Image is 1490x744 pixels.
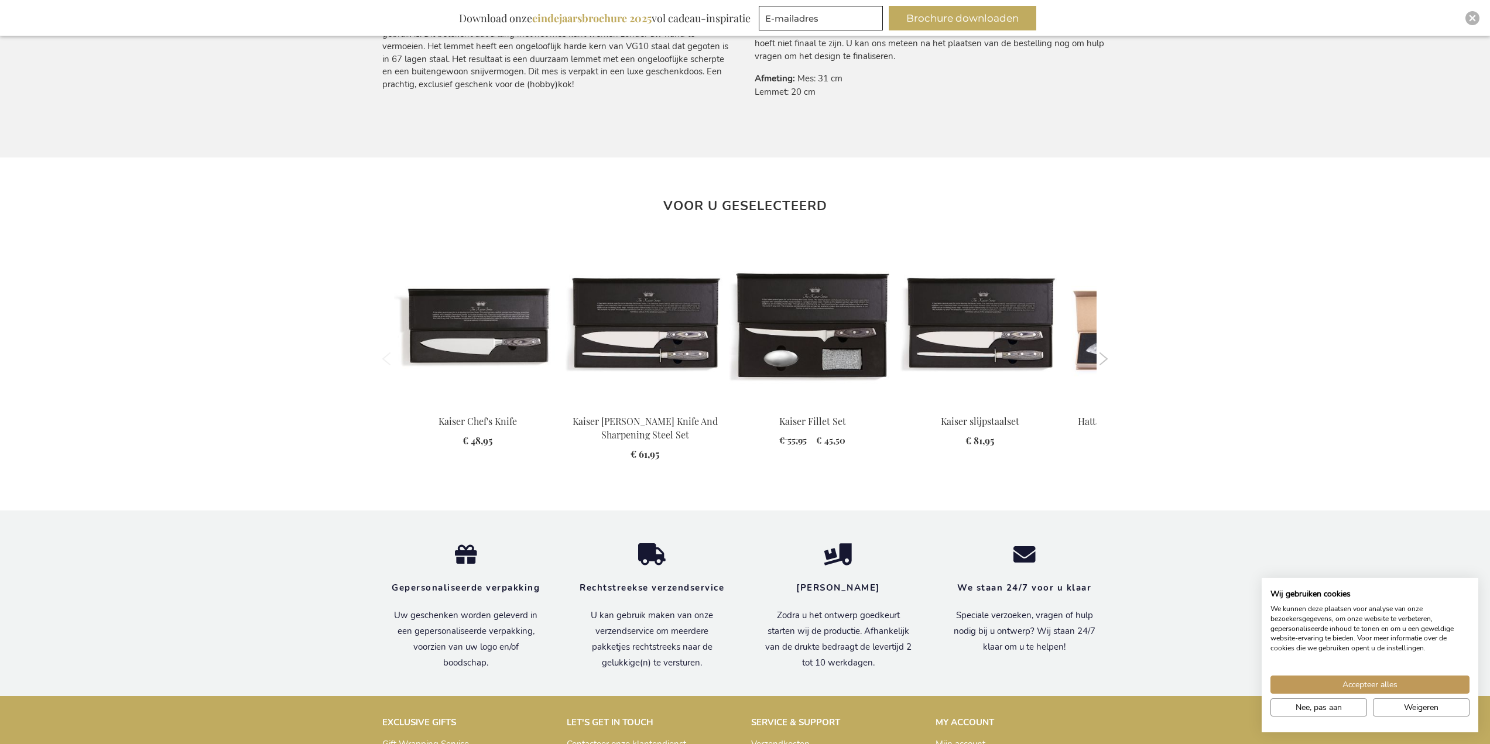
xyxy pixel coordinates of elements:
[391,608,542,671] p: Uw geschenken worden geleverd in een gepersonaliseerde verpakking, voorzien van uw logo en/of boo...
[729,400,896,412] a: Vinga Of Sweden Kaiser Fillet Set
[631,448,659,460] span: € 61,95
[1469,15,1476,22] img: Close
[941,415,1019,427] a: Kaiser slijpstaalset
[779,434,807,446] span: € 55,95
[949,608,1100,655] p: Speciale verzoeken, vragen of hulp nodig bij u ontwerp? Wij staan 24/7 klaar om u te helpen!
[1064,241,1231,405] img: Beer Apéro Gift Box
[759,6,883,30] input: E-mailadres
[580,582,724,594] strong: Rechtstreekse verzendservice
[567,716,653,728] strong: LET'S GET IN TOUCH
[779,415,846,427] a: Kaiser Fillet Set
[896,241,1064,405] img: Vinga Of Sweden Kaiser Honing Set
[454,6,756,30] div: Download onze vol cadeau-inspiratie
[394,400,561,412] a: Vinga Of Sweden Kaiser Chef's Knife
[1296,701,1342,714] span: Nee, pas aan
[463,434,492,447] span: € 48,95
[751,716,840,728] strong: SERVICE & SUPPORT
[896,400,1064,412] a: Vinga Of Sweden Kaiser Honing Set
[1270,698,1367,716] button: Pas cookie voorkeuren aan
[965,434,994,447] span: € 81,95
[889,6,1036,30] button: Brochure downloaden
[382,716,456,728] strong: EXCLUSIVE GIFTS
[392,582,540,594] strong: Gepersonaliseerde verpakking
[561,400,729,412] a: Vinga Of Sweden Kaiser Honing Set
[1270,604,1470,653] p: We kunnen deze plaatsen voor analyse van onze bezoekersgegevens, om onze website te verbeteren, g...
[759,6,886,34] form: marketing offers and promotions
[816,434,845,446] span: € 45,50
[439,415,517,427] a: Kaiser Chef's Knife
[936,716,994,728] strong: MY ACCOUNT
[1270,589,1470,599] h2: Wij gebruiken cookies
[796,582,880,594] strong: [PERSON_NAME]
[577,608,728,671] p: U kan gebruik maken van onze verzendservice om meerdere pakketjes rechtstreeks naar de gelukkige(...
[1342,678,1397,691] span: Accepteer alles
[1270,676,1470,694] button: Accepteer alle cookies
[763,608,914,671] p: Zodra u het ontwerp goedkeurt starten wij de productie. Afhankelijk van de drukte bedraagt de lev...
[729,241,896,405] img: Vinga Of Sweden Kaiser Fillet Set
[663,197,827,215] strong: Voor u geselecteerd
[1373,698,1470,716] button: Alle cookies weigeren
[1404,701,1438,714] span: Weigeren
[573,415,718,441] a: Kaiser [PERSON_NAME] Knife And Sharpening Steel Set
[394,241,561,405] img: Vinga Of Sweden Kaiser Chef's Knife
[1099,352,1108,365] button: Next
[382,352,391,365] button: Previous
[1078,415,1217,427] a: Hattasan Damascus Santuko Mes
[1465,11,1479,25] div: Close
[957,582,1091,594] strong: We staan 24/7 voor u klaar
[532,11,652,25] b: eindejaarsbrochure 2025
[561,241,729,405] img: Vinga Of Sweden Kaiser Honing Set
